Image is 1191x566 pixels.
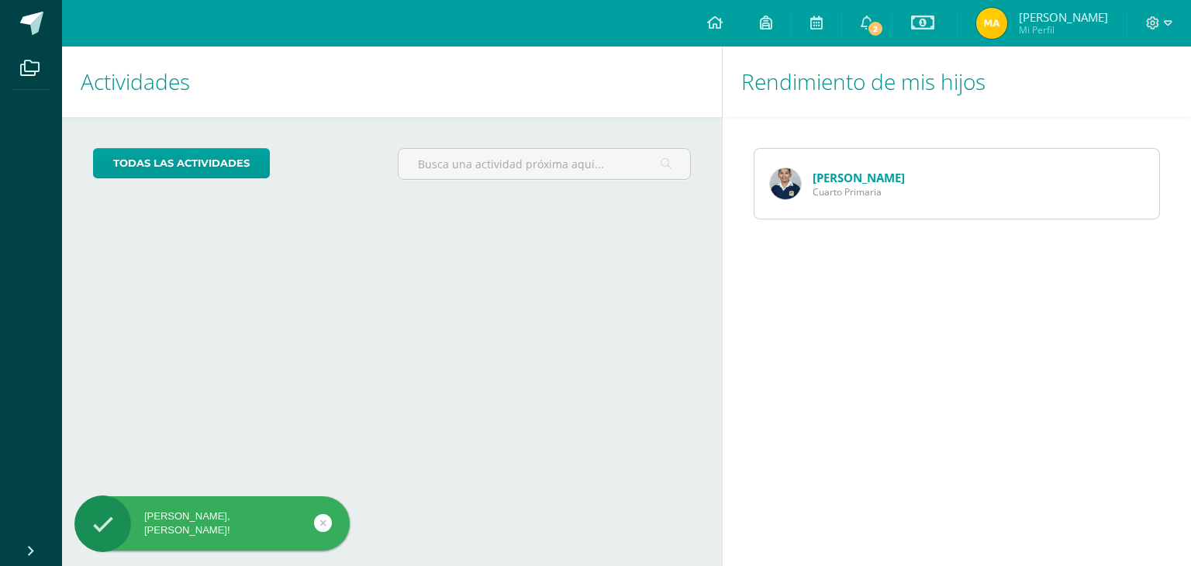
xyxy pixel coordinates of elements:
img: 8fc236f1b8d3311374594314ba42e901.png [976,8,1007,39]
a: [PERSON_NAME] [813,170,905,185]
img: 877852ef74f5aa31b42807edef5c9b48.png [770,168,801,199]
input: Busca una actividad próxima aquí... [399,149,689,179]
span: Cuarto Primaria [813,185,905,198]
div: [PERSON_NAME], [PERSON_NAME]! [74,509,350,537]
h1: Actividades [81,47,703,117]
span: 2 [867,20,884,37]
span: Mi Perfil [1019,23,1108,36]
h1: Rendimiento de mis hijos [741,47,1172,117]
span: [PERSON_NAME] [1019,9,1108,25]
a: todas las Actividades [93,148,270,178]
